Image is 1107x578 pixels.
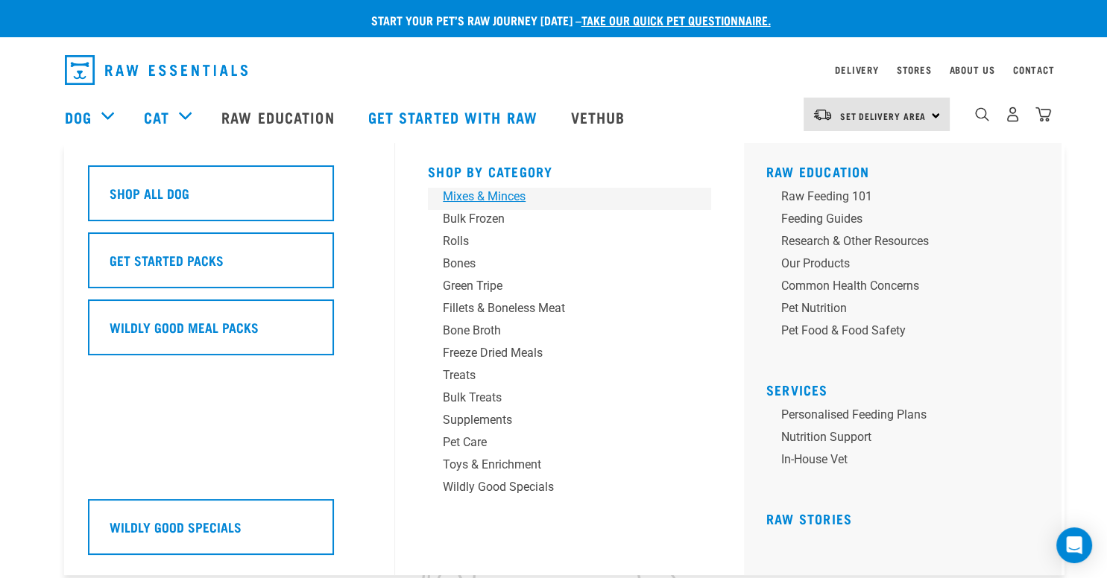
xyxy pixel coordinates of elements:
[428,210,711,232] a: Bulk Frozen
[975,107,989,121] img: home-icon-1@2x.png
[110,250,224,270] h5: Get Started Packs
[443,389,675,407] div: Bulk Treats
[1056,527,1092,563] div: Open Intercom Messenger
[766,232,1050,255] a: Research & Other Resources
[443,210,675,228] div: Bulk Frozen
[766,299,1050,322] a: Pet Nutrition
[781,210,1014,228] div: Feeding Guides
[897,67,932,72] a: Stores
[353,87,556,147] a: Get started with Raw
[428,366,711,389] a: Treats
[949,67,994,72] a: About Us
[835,67,878,72] a: Delivery
[443,456,675,474] div: Toys & Enrichment
[428,478,711,501] a: Wildly Good Specials
[766,277,1050,299] a: Common Health Concerns
[766,515,852,522] a: Raw Stories
[428,188,711,210] a: Mixes & Minces
[428,456,711,478] a: Toys & Enrichment
[428,277,711,299] a: Green Tripe
[781,232,1014,250] div: Research & Other Resources
[443,188,675,206] div: Mixes & Minces
[65,55,247,85] img: Raw Essentials Logo
[443,344,675,362] div: Freeze Dried Meals
[556,87,644,147] a: Vethub
[581,16,771,23] a: take our quick pet questionnaire.
[428,164,711,176] h5: Shop By Category
[443,322,675,340] div: Bone Broth
[428,255,711,277] a: Bones
[781,255,1014,273] div: Our Products
[428,389,711,411] a: Bulk Treats
[443,299,675,317] div: Fillets & Boneless Meat
[428,299,711,322] a: Fillets & Boneless Meat
[110,183,189,203] h5: Shop All Dog
[766,322,1050,344] a: Pet Food & Food Safety
[206,87,353,147] a: Raw Education
[428,433,711,456] a: Pet Care
[110,317,259,337] h5: Wildly Good Meal Packs
[443,433,675,451] div: Pet Care
[428,344,711,366] a: Freeze Dried Meals
[53,49,1055,91] nav: dropdown navigation
[65,106,92,128] a: Dog
[443,478,675,496] div: Wildly Good Specials
[766,210,1050,232] a: Feeding Guides
[443,232,675,250] div: Rolls
[144,106,169,128] a: Cat
[781,277,1014,295] div: Common Health Concerns
[781,299,1014,317] div: Pet Nutrition
[428,232,711,255] a: Rolls
[88,499,371,566] a: Wildly Good Specials
[110,517,242,536] h5: Wildly Good Specials
[88,232,371,299] a: Get Started Packs
[781,188,1014,206] div: Raw Feeding 101
[766,255,1050,277] a: Our Products
[443,366,675,384] div: Treats
[443,411,675,429] div: Supplements
[766,382,1050,394] h5: Services
[1035,107,1051,122] img: home-icon@2x.png
[428,322,711,344] a: Bone Broth
[766,428,1050,451] a: Nutrition Support
[443,255,675,273] div: Bones
[766,406,1050,428] a: Personalised Feeding Plans
[428,411,711,433] a: Supplements
[766,168,870,175] a: Raw Education
[766,188,1050,210] a: Raw Feeding 101
[1005,107,1021,122] img: user.png
[1013,67,1055,72] a: Contact
[840,113,927,118] span: Set Delivery Area
[813,108,833,121] img: van-moving.png
[443,277,675,295] div: Green Tripe
[781,322,1014,340] div: Pet Food & Food Safety
[88,299,371,366] a: Wildly Good Meal Packs
[766,451,1050,473] a: In-house vet
[88,165,371,232] a: Shop All Dog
